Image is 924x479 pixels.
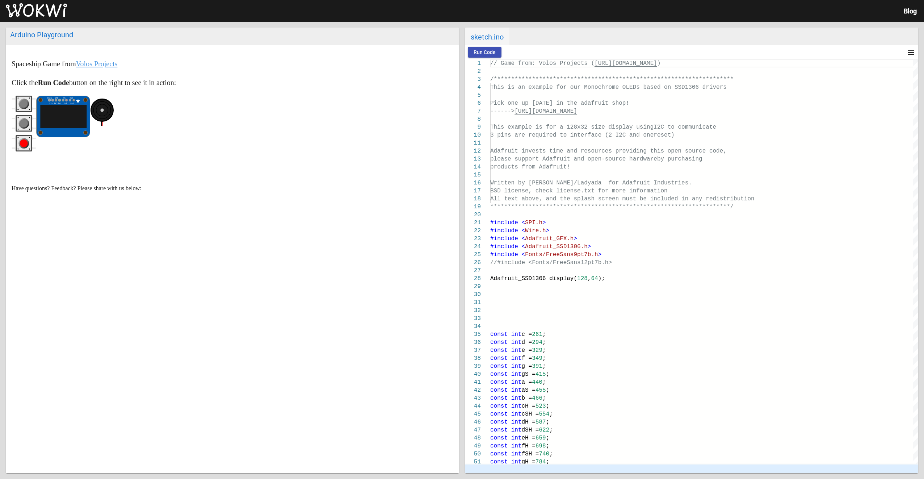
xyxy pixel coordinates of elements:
[490,411,508,417] span: const
[511,363,522,370] span: int
[525,228,546,234] span: Wire.h
[465,163,481,171] div: 14
[490,339,508,346] span: const
[521,459,535,465] span: gH =
[546,435,550,441] span: ;
[465,59,481,67] div: 1
[490,196,657,202] span: All text above, and the splash screen must be in
[521,395,532,401] span: b =
[490,387,508,393] span: const
[465,346,481,354] div: 37
[12,185,142,191] span: Have questions? Feedback? Please share with us below:
[654,124,716,130] span: I2C to communicate
[465,378,481,386] div: 41
[521,243,525,250] span: <
[465,91,481,99] div: 5
[465,187,481,195] div: 17
[532,331,542,338] span: 261
[511,379,522,386] span: int
[465,275,481,283] div: 28
[490,435,508,441] span: const
[490,419,508,425] span: const
[598,251,602,258] span: >
[490,275,577,282] span: Adafruit_SSD1306 display(
[490,180,664,186] span: Written by [PERSON_NAME]/Ladyada for Adafruit Ind
[490,188,657,194] span: BSD license, check license.txt for more informat
[514,108,577,114] span: [URL][DOMAIN_NAME]
[465,299,481,307] div: 31
[577,275,588,282] span: 128
[542,363,546,370] span: ;
[521,435,535,441] span: eH =
[657,148,727,154] span: is open source code,
[532,355,542,362] span: 349
[38,79,69,87] strong: Run Code
[465,442,481,450] div: 49
[521,220,525,226] span: <
[595,60,657,67] span: [URL][DOMAIN_NAME]
[465,362,481,370] div: 39
[542,339,546,346] span: ;
[654,132,675,138] span: reset)
[490,59,491,60] textarea: Editor content;Press Alt+F1 for Accessibility Options.
[465,370,481,378] div: 40
[490,459,508,465] span: const
[511,395,522,401] span: int
[465,410,481,418] div: 45
[907,48,915,57] mat-icon: menu
[465,426,481,434] div: 47
[535,435,546,441] span: 659
[490,148,657,154] span: Adafruit invests time and resources providing th
[532,347,542,354] span: 329
[546,228,550,234] span: >
[657,188,668,194] span: ion
[511,451,522,457] span: int
[465,450,481,458] div: 50
[465,67,481,75] div: 2
[468,47,501,58] button: Run Code
[521,347,532,354] span: e =
[465,203,481,211] div: 19
[465,219,481,227] div: 21
[511,427,522,433] span: int
[511,403,522,409] span: int
[490,379,508,386] span: const
[465,179,481,187] div: 16
[465,155,481,163] div: 13
[532,339,542,346] span: 294
[490,132,654,138] span: 3 pins are required to interface (2 I2C and one
[511,355,522,362] span: int
[6,3,67,18] img: Wokwi
[525,220,542,226] span: SPI.h
[465,139,481,147] div: 11
[591,275,598,282] span: 64
[535,459,546,465] span: 784
[490,220,518,226] span: #include
[465,195,481,203] div: 18
[465,434,481,442] div: 48
[465,307,481,315] div: 32
[465,315,481,322] div: 33
[465,283,481,291] div: 29
[465,227,481,235] div: 22
[532,379,542,386] span: 440
[490,156,657,162] span: please support Adafruit and open-source hardware
[511,371,522,378] span: int
[12,58,453,70] p: Spaceship Game from
[490,403,508,409] span: const
[535,403,546,409] span: 523
[657,60,661,67] span: )
[546,371,550,378] span: ;
[521,387,535,393] span: aS =
[465,267,481,275] div: 27
[490,228,518,234] span: #include
[588,275,591,282] span: ,
[490,243,518,250] span: #include
[465,115,481,123] div: 8
[657,84,727,91] span: d on SSD1306 drivers
[511,443,522,449] span: int
[521,236,525,242] span: <
[465,171,481,179] div: 15
[525,251,598,258] span: Fonts/FreeSans9pt7b.h
[12,77,453,88] p: Click the button on the right to see it in action:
